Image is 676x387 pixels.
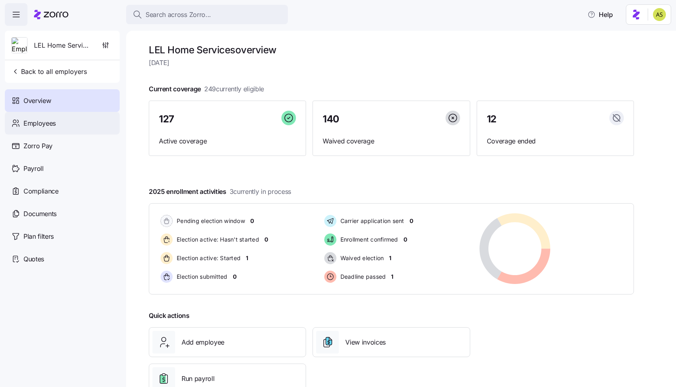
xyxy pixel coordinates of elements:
img: Employer logo [12,38,27,54]
span: Help [587,10,613,19]
span: LEL Home Services [34,40,91,50]
span: Compliance [23,186,59,196]
img: 2a591ca43c48773f1b6ab43d7a2c8ce9 [653,8,666,21]
span: Election active: Hasn't started [174,236,259,244]
span: 0 [264,236,268,244]
span: 1 [391,273,393,281]
span: Zorro Pay [23,141,53,151]
span: 127 [159,114,174,124]
span: Election active: Started [174,254,241,262]
span: [DATE] [149,58,634,68]
span: 0 [250,217,254,225]
span: Waived election [338,254,384,262]
a: Documents [5,202,120,225]
span: 1 [389,254,391,262]
span: 1 [246,254,248,262]
a: Employees [5,112,120,135]
a: Overview [5,89,120,112]
span: Run payroll [182,374,214,384]
span: Quotes [23,254,44,264]
span: Pending election window [174,217,245,225]
span: Carrier application sent [338,217,404,225]
span: 12 [487,114,496,124]
button: Back to all employers [8,63,90,80]
span: Quick actions [149,311,190,321]
span: 3 currently in process [230,187,291,197]
span: Search across Zorro... [146,10,211,20]
a: Quotes [5,248,120,270]
span: Payroll [23,164,44,174]
a: Payroll [5,157,120,180]
a: Compliance [5,180,120,202]
span: View invoices [345,337,386,347]
span: 0 [410,217,413,225]
span: Overview [23,96,51,106]
h1: LEL Home Services overview [149,44,634,56]
button: Help [581,6,619,23]
span: Current coverage [149,84,264,94]
a: Plan filters [5,225,120,248]
span: Active coverage [159,136,296,146]
span: Documents [23,209,57,219]
span: Deadline passed [338,273,386,281]
span: Enrollment confirmed [338,236,398,244]
span: Employees [23,118,56,128]
span: Plan filters [23,231,54,242]
span: 140 [323,114,339,124]
span: 249 currently eligible [204,84,264,94]
span: 0 [233,273,237,281]
span: Election submitted [174,273,228,281]
span: Coverage ended [487,136,624,146]
button: Search across Zorro... [126,5,288,24]
a: Zorro Pay [5,135,120,157]
span: Back to all employers [11,67,87,76]
span: 2025 enrollment activities [149,187,291,197]
span: Waived coverage [323,136,460,146]
span: Add employee [182,337,224,347]
span: 0 [403,236,407,244]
